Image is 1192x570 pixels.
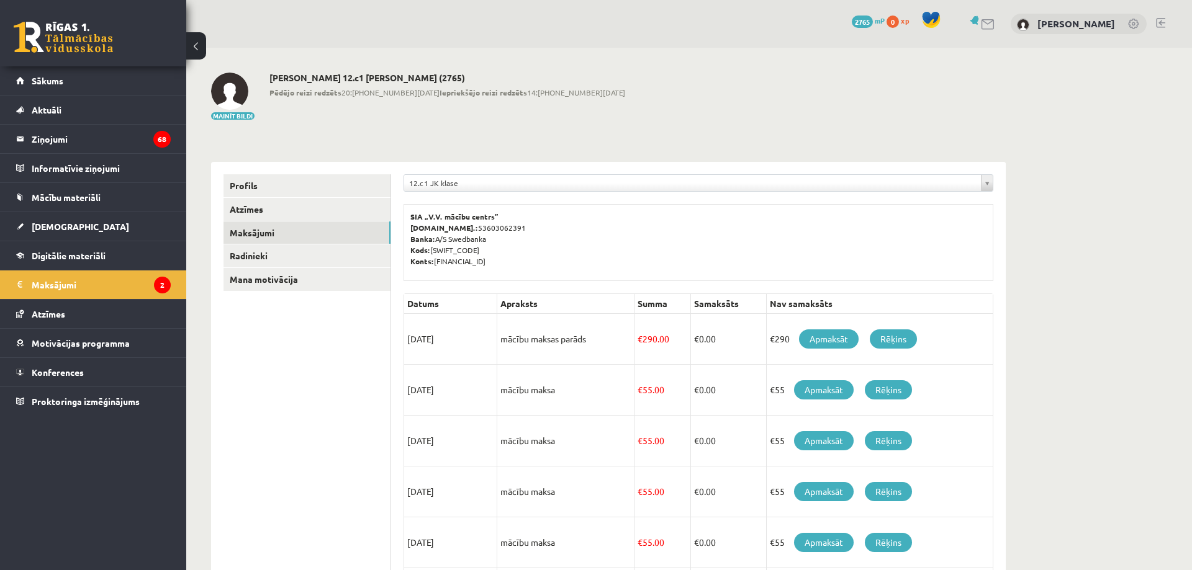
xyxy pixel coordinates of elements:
td: [DATE] [404,416,497,466]
a: [PERSON_NAME] [1037,17,1115,30]
a: Mācību materiāli [16,183,171,212]
a: Aktuāli [16,96,171,124]
td: mācību maksa [497,466,634,517]
a: Rēķins [865,380,912,399]
th: Samaksāts [690,294,766,314]
span: € [694,333,699,344]
td: mācību maksas parāds [497,314,634,365]
a: Digitālie materiāli [16,241,171,270]
a: Rēķins [870,329,917,349]
span: 12.c1 JK klase [409,175,977,191]
a: Proktoringa izmēģinājums [16,387,171,416]
i: 2 [154,277,171,293]
a: Atzīmes [16,300,171,328]
span: € [694,537,699,548]
b: SIA „V.V. mācību centrs” [410,212,499,221]
span: € [694,384,699,395]
legend: Informatīvie ziņojumi [32,154,171,182]
a: Motivācijas programma [16,329,171,357]
span: € [638,486,643,497]
b: [DOMAIN_NAME].: [410,223,478,233]
span: mP [875,16,885,25]
a: Informatīvie ziņojumi [16,154,171,182]
img: Kristers Jurčs [1017,19,1029,31]
td: 0.00 [690,517,766,568]
td: €290 [767,314,993,365]
span: 2765 [852,16,873,28]
a: Apmaksāt [794,482,854,501]
span: Digitālie materiāli [32,250,106,261]
td: mācību maksa [497,365,634,416]
span: Atzīmes [32,308,65,319]
a: [DEMOGRAPHIC_DATA] [16,212,171,241]
td: 0.00 [690,466,766,517]
a: Apmaksāt [799,329,859,349]
a: Sākums [16,66,171,95]
th: Nav samaksāts [767,294,993,314]
a: Rēķins [865,482,912,501]
a: Ziņojumi68 [16,125,171,153]
span: Konferences [32,367,84,378]
td: €55 [767,365,993,416]
td: 0.00 [690,365,766,416]
span: € [638,435,643,446]
span: [DEMOGRAPHIC_DATA] [32,221,129,232]
b: Kods: [410,245,430,255]
legend: Ziņojumi [32,125,171,153]
span: Motivācijas programma [32,337,130,349]
td: [DATE] [404,314,497,365]
td: mācību maksa [497,517,634,568]
b: Banka: [410,234,435,244]
td: 55.00 [634,466,690,517]
span: € [638,537,643,548]
span: 20:[PHONE_NUMBER][DATE] 14:[PHONE_NUMBER][DATE] [269,87,625,98]
span: Proktoringa izmēģinājums [32,396,140,407]
td: [DATE] [404,365,497,416]
td: 290.00 [634,314,690,365]
a: Atzīmes [223,198,391,221]
td: 0.00 [690,314,766,365]
td: 0.00 [690,416,766,466]
i: 68 [153,131,171,148]
span: Sākums [32,75,63,86]
span: 0 [887,16,899,28]
button: Mainīt bildi [211,112,255,120]
td: mācību maksa [497,416,634,466]
a: Mana motivācija [223,268,391,291]
a: 0 xp [887,16,915,25]
a: Radinieki [223,244,391,267]
a: 2765 mP [852,16,885,25]
a: Rīgas 1. Tālmācības vidusskola [14,22,113,53]
td: 55.00 [634,416,690,466]
span: € [638,384,643,395]
a: Apmaksāt [794,431,854,450]
td: 55.00 [634,517,690,568]
a: Konferences [16,358,171,386]
span: xp [901,16,909,25]
td: €55 [767,466,993,517]
span: € [694,435,699,446]
td: [DATE] [404,466,497,517]
a: Apmaksāt [794,533,854,552]
a: Rēķins [865,533,912,552]
a: Rēķins [865,431,912,450]
span: Aktuāli [32,104,61,115]
a: Maksājumi [223,221,391,244]
b: Iepriekšējo reizi redzēts [440,87,527,97]
span: Mācību materiāli [32,192,101,203]
a: Profils [223,174,391,197]
img: Kristers Jurčs [211,73,248,110]
th: Datums [404,294,497,314]
b: Pēdējo reizi redzēts [269,87,341,97]
p: 53603062391 A/S Swedbanka [SWIFT_CODE] [FINANCIAL_ID] [410,211,987,267]
a: Apmaksāt [794,380,854,399]
th: Summa [634,294,690,314]
span: € [694,486,699,497]
td: €55 [767,517,993,568]
td: [DATE] [404,517,497,568]
td: 55.00 [634,365,690,416]
a: 12.c1 JK klase [404,175,993,191]
h2: [PERSON_NAME] 12.c1 [PERSON_NAME] (2765) [269,73,625,83]
td: €55 [767,416,993,466]
a: Maksājumi2 [16,270,171,299]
